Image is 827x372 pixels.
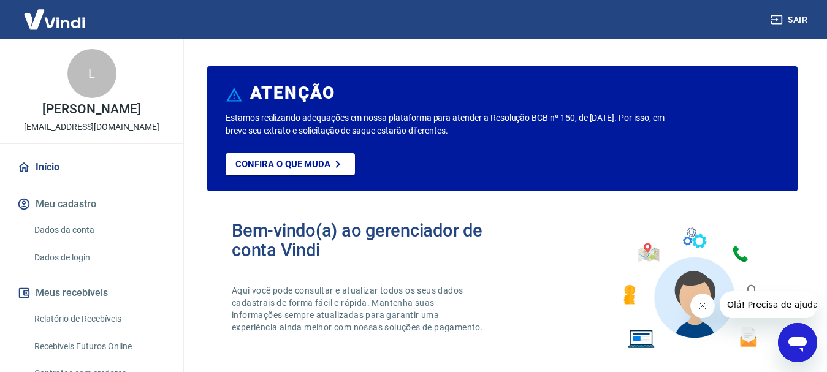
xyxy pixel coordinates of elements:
button: Meu cadastro [15,191,169,218]
a: Dados da conta [29,218,169,243]
iframe: Mensagem da empresa [720,291,817,318]
p: Aqui você pode consultar e atualizar todos os seus dados cadastrais de forma fácil e rápida. Mant... [232,284,486,333]
button: Sair [768,9,812,31]
a: Início [15,154,169,181]
a: Recebíveis Futuros Online [29,334,169,359]
h2: Bem-vindo(a) ao gerenciador de conta Vindi [232,221,503,260]
iframe: Fechar mensagem [690,294,715,318]
button: Meus recebíveis [15,279,169,306]
p: Estamos realizando adequações em nossa plataforma para atender a Resolução BCB nº 150, de [DATE].... [226,112,668,137]
a: Dados de login [29,245,169,270]
a: Relatório de Recebíveis [29,306,169,332]
img: Imagem de um avatar masculino com diversos icones exemplificando as funcionalidades do gerenciado... [612,221,773,356]
a: Confira o que muda [226,153,355,175]
div: L [67,49,116,98]
iframe: Botão para abrir a janela de mensagens [778,323,817,362]
span: Olá! Precisa de ajuda? [7,9,103,18]
p: [PERSON_NAME] [42,103,140,116]
img: Vindi [15,1,94,38]
p: [EMAIL_ADDRESS][DOMAIN_NAME] [24,121,159,134]
p: Confira o que muda [235,159,330,170]
h6: ATENÇÃO [250,87,335,99]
